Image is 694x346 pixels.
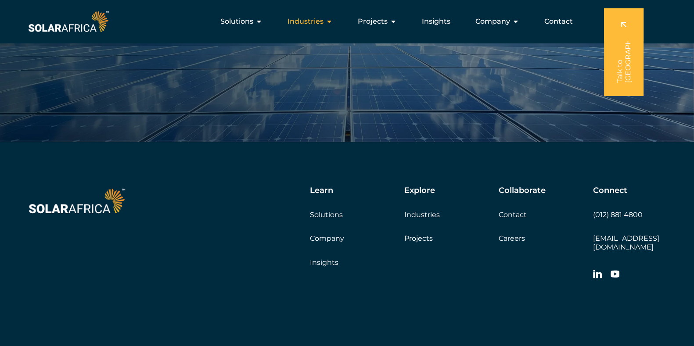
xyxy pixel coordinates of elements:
[593,234,659,251] a: [EMAIL_ADDRESS][DOMAIN_NAME]
[544,16,573,27] a: Contact
[475,16,510,27] span: Company
[310,234,344,243] a: Company
[288,16,324,27] span: Industries
[404,186,435,196] h5: Explore
[404,210,440,219] a: Industries
[358,16,388,27] span: Projects
[220,16,253,27] span: Solutions
[593,186,627,196] h5: Connect
[310,210,343,219] a: Solutions
[593,210,643,219] a: (012) 881 4800
[422,16,450,27] a: Insights
[404,234,433,243] a: Projects
[111,13,580,30] nav: Menu
[310,258,338,267] a: Insights
[111,13,580,30] div: Menu Toggle
[499,234,525,243] a: Careers
[310,186,333,196] h5: Learn
[499,186,546,196] h5: Collaborate
[499,210,527,219] a: Contact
